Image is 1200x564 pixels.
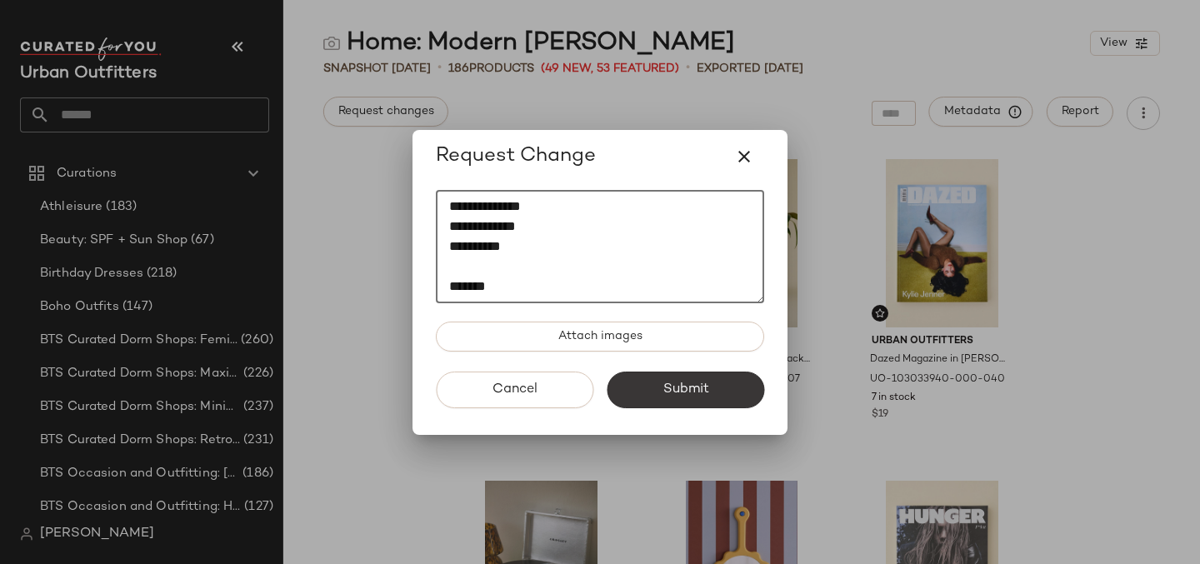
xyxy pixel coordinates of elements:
[492,382,537,397] span: Cancel
[607,372,764,408] button: Submit
[436,372,593,408] button: Cancel
[436,322,764,352] button: Attach images
[557,330,642,343] span: Attach images
[662,382,708,397] span: Submit
[436,143,596,170] span: Request Change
